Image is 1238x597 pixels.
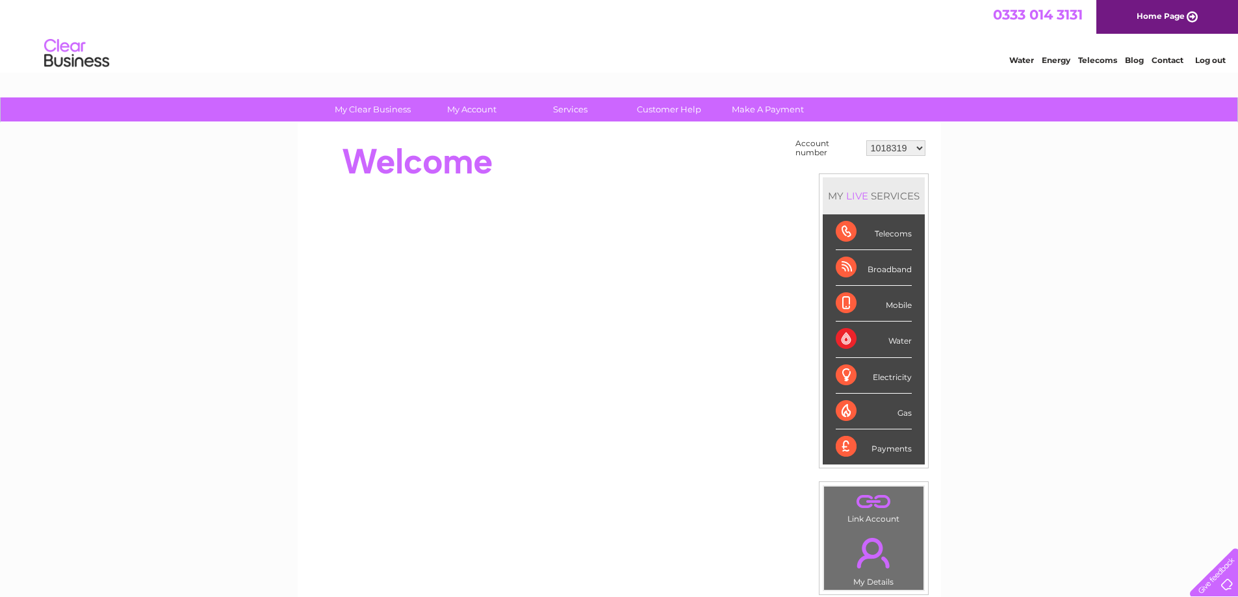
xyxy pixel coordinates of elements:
[827,530,920,576] a: .
[1195,55,1226,65] a: Log out
[836,214,912,250] div: Telecoms
[836,358,912,394] div: Electricity
[313,7,927,63] div: Clear Business is a trading name of Verastar Limited (registered in [GEOGRAPHIC_DATA] No. 3667643...
[993,6,1083,23] a: 0333 014 3131
[1152,55,1183,65] a: Contact
[1009,55,1034,65] a: Water
[418,97,525,121] a: My Account
[517,97,624,121] a: Services
[1042,55,1070,65] a: Energy
[823,486,924,527] td: Link Account
[827,490,920,513] a: .
[823,177,925,214] div: MY SERVICES
[44,34,110,73] img: logo.png
[836,250,912,286] div: Broadband
[836,429,912,464] div: Payments
[319,97,426,121] a: My Clear Business
[836,322,912,357] div: Water
[792,136,863,160] td: Account number
[823,527,924,591] td: My Details
[615,97,723,121] a: Customer Help
[1125,55,1144,65] a: Blog
[1078,55,1117,65] a: Telecoms
[844,190,871,202] div: LIVE
[836,286,912,322] div: Mobile
[836,394,912,429] div: Gas
[714,97,821,121] a: Make A Payment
